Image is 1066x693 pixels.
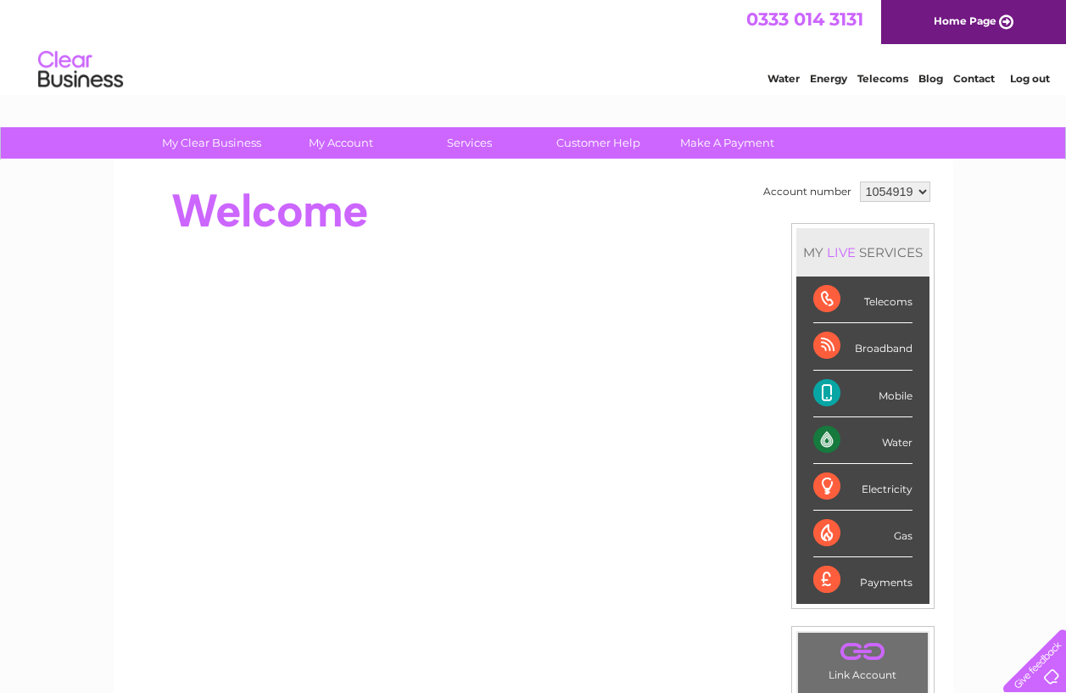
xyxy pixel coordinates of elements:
[918,72,943,85] a: Blog
[813,557,913,603] div: Payments
[802,637,924,667] a: .
[657,127,797,159] a: Make A Payment
[813,464,913,511] div: Electricity
[857,72,908,85] a: Telecoms
[810,72,847,85] a: Energy
[271,127,410,159] a: My Account
[133,9,935,82] div: Clear Business is a trading name of Verastar Limited (registered in [GEOGRAPHIC_DATA] No. 3667643...
[399,127,539,159] a: Services
[528,127,668,159] a: Customer Help
[796,228,929,277] div: MY SERVICES
[759,177,856,206] td: Account number
[953,72,995,85] a: Contact
[813,323,913,370] div: Broadband
[813,417,913,464] div: Water
[813,371,913,417] div: Mobile
[823,244,859,260] div: LIVE
[813,277,913,323] div: Telecoms
[1010,72,1050,85] a: Log out
[767,72,800,85] a: Water
[813,511,913,557] div: Gas
[37,44,124,96] img: logo.png
[797,632,929,685] td: Link Account
[142,127,282,159] a: My Clear Business
[746,8,863,30] a: 0333 014 3131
